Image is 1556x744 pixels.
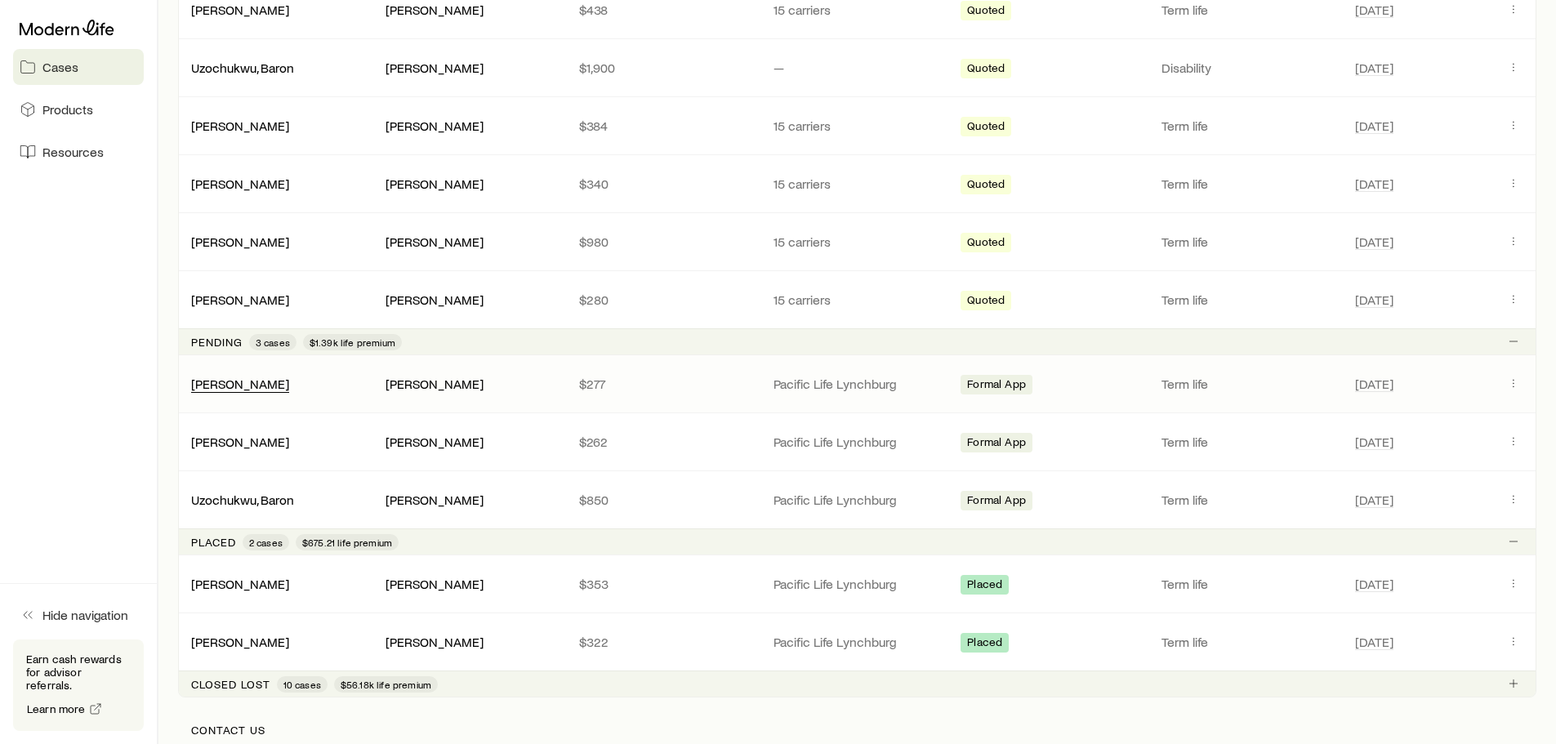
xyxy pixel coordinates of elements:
div: [PERSON_NAME] [386,234,484,251]
div: Uzochukwu, Baron [191,492,294,509]
p: Placed [191,536,236,549]
p: Pacific Life Lynchburg [774,376,942,392]
span: [DATE] [1355,176,1393,192]
div: [PERSON_NAME] [386,634,484,651]
p: Disability [1161,60,1330,76]
div: [PERSON_NAME] [191,434,289,451]
p: 15 carriers [774,176,942,192]
span: $675.21 life premium [302,536,392,549]
span: Placed [967,635,1002,653]
p: Term life [1161,576,1330,592]
span: [DATE] [1355,576,1393,592]
div: [PERSON_NAME] [386,434,484,451]
a: [PERSON_NAME] [191,634,289,649]
p: Pacific Life Lynchburg [774,634,942,650]
a: [PERSON_NAME] [191,434,289,449]
p: $353 [579,576,747,592]
div: [PERSON_NAME] [191,234,289,251]
span: Products [42,101,93,118]
span: [DATE] [1355,492,1393,508]
p: $340 [579,176,747,192]
span: $56.18k life premium [341,678,431,691]
div: [PERSON_NAME] [386,60,484,77]
span: 2 cases [249,536,283,549]
a: Products [13,91,144,127]
div: [PERSON_NAME] [386,492,484,509]
button: Hide navigation [13,597,144,633]
span: [DATE] [1355,60,1393,76]
p: Term life [1161,376,1330,392]
p: Earn cash rewards for advisor referrals. [26,653,131,692]
span: [DATE] [1355,292,1393,308]
p: 15 carriers [774,234,942,250]
span: Formal App [967,493,1026,510]
a: [PERSON_NAME] [191,176,289,191]
span: Cases [42,59,78,75]
p: $280 [579,292,747,308]
a: [PERSON_NAME] [191,234,289,249]
div: [PERSON_NAME] [191,634,289,651]
div: [PERSON_NAME] [386,2,484,19]
p: $277 [579,376,747,392]
p: Pending [191,336,243,349]
span: Quoted [967,61,1005,78]
span: Quoted [967,119,1005,136]
span: Formal App [967,377,1026,394]
a: Uzochukwu, Baron [191,492,294,507]
p: Pacific Life Lynchburg [774,434,942,450]
span: [DATE] [1355,434,1393,450]
div: Uzochukwu, Baron [191,60,294,77]
p: Term life [1161,234,1330,250]
span: Quoted [967,177,1005,194]
p: Term life [1161,434,1330,450]
a: Uzochukwu, Baron [191,60,294,75]
p: $980 [579,234,747,250]
a: Cases [13,49,144,85]
div: [PERSON_NAME] [386,376,484,393]
div: [PERSON_NAME] [191,2,289,19]
a: Resources [13,134,144,170]
a: [PERSON_NAME] [191,118,289,133]
p: Term life [1161,292,1330,308]
p: Pacific Life Lynchburg [774,576,942,592]
p: $850 [579,492,747,508]
span: $1.39k life premium [310,336,395,349]
span: [DATE] [1355,376,1393,392]
div: [PERSON_NAME] [386,176,484,193]
p: $1,900 [579,60,747,76]
div: [PERSON_NAME] [386,576,484,593]
p: Term life [1161,118,1330,134]
p: $262 [579,434,747,450]
span: [DATE] [1355,118,1393,134]
span: Quoted [967,235,1005,252]
a: [PERSON_NAME] [191,576,289,591]
span: [DATE] [1355,2,1393,18]
div: [PERSON_NAME] [191,292,289,309]
p: 15 carriers [774,2,942,18]
p: Contact us [191,724,1523,737]
p: $322 [579,634,747,650]
div: [PERSON_NAME] [386,292,484,309]
div: [PERSON_NAME] [191,376,289,393]
a: [PERSON_NAME] [191,292,289,307]
span: Learn more [27,703,86,715]
span: Resources [42,144,104,160]
div: [PERSON_NAME] [386,118,484,135]
a: [PERSON_NAME] [191,376,289,391]
p: Term life [1161,634,1330,650]
p: Closed lost [191,678,270,691]
span: Quoted [967,3,1005,20]
div: [PERSON_NAME] [191,576,289,593]
p: Term life [1161,492,1330,508]
p: Pacific Life Lynchburg [774,492,942,508]
p: $438 [579,2,747,18]
div: Earn cash rewards for advisor referrals.Learn more [13,639,144,731]
span: 10 cases [283,678,321,691]
p: 15 carriers [774,118,942,134]
p: Term life [1161,2,1330,18]
span: 3 cases [256,336,290,349]
span: Hide navigation [42,607,128,623]
p: Term life [1161,176,1330,192]
span: Quoted [967,293,1005,310]
a: [PERSON_NAME] [191,2,289,17]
